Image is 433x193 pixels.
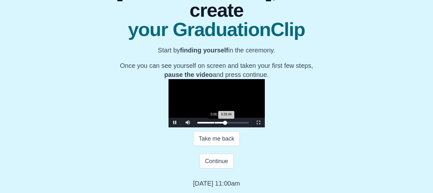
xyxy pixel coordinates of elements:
div: Video Player [169,79,265,127]
button: Pause [169,118,181,127]
span: your GraduationClip [108,20,325,39]
b: pause the video [164,71,213,78]
button: Fullscreen [252,118,265,127]
button: Take me back [193,131,240,146]
p: Start by in the ceremony. [108,46,325,55]
button: Continue [199,154,233,169]
div: Progress Bar [197,122,249,124]
p: [DATE] 11:00am [193,179,240,188]
p: Once you can see yourself on screen and taken your first few steps, and press continue. [108,61,325,79]
button: Mute [181,118,194,127]
b: finding yourself [180,47,228,54]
